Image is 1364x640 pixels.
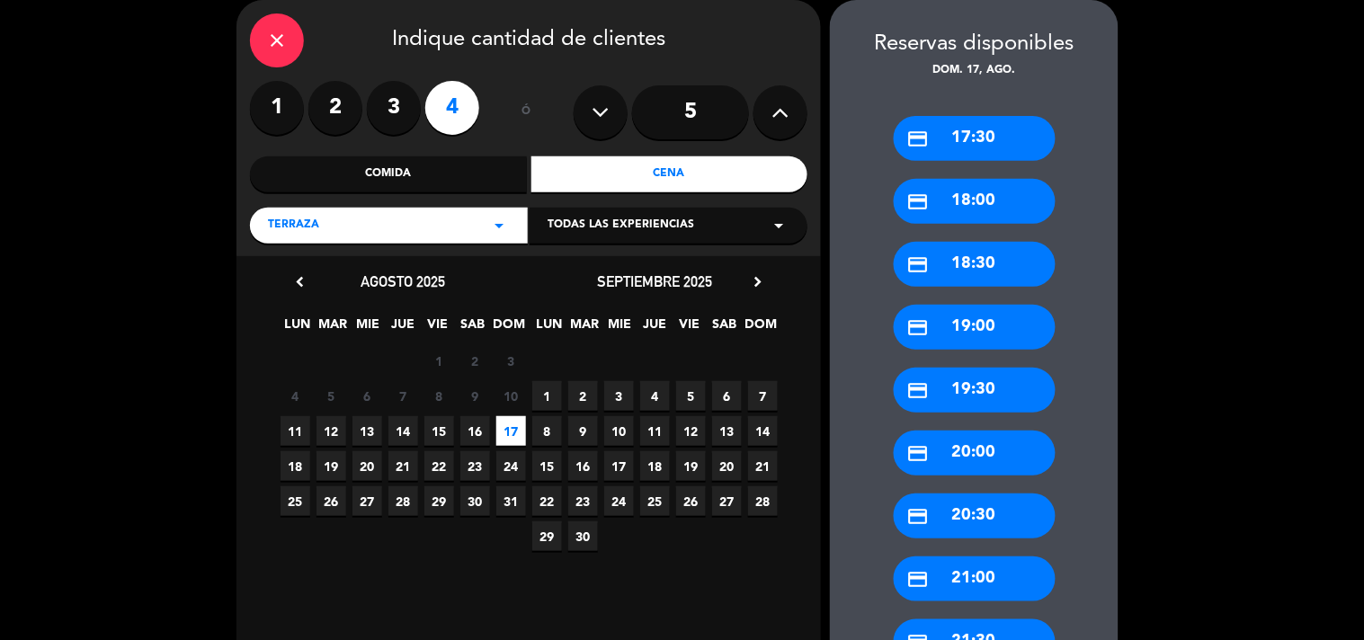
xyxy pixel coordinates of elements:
span: 12 [316,416,346,446]
span: 25 [281,486,310,516]
span: 29 [424,486,454,516]
span: Terraza [268,217,319,235]
div: 18:30 [894,242,1056,287]
span: 8 [532,416,562,446]
span: 7 [388,381,418,411]
label: 1 [250,81,304,135]
span: MAR [318,314,348,343]
span: LUN [283,314,313,343]
span: 2 [568,381,598,411]
span: 11 [640,416,670,446]
span: 24 [496,451,526,481]
span: 3 [604,381,634,411]
span: 9 [460,381,490,411]
span: 8 [424,381,454,411]
div: ó [497,81,556,144]
div: 19:00 [894,305,1056,350]
div: 17:30 [894,116,1056,161]
div: Comida [250,156,527,192]
span: 14 [388,416,418,446]
div: 19:30 [894,368,1056,413]
span: 20 [712,451,742,481]
div: 20:00 [894,431,1056,476]
span: 2 [460,346,490,376]
div: Reservas disponibles [830,27,1119,62]
span: JUE [388,314,418,343]
span: SAB [710,314,740,343]
span: 26 [676,486,706,516]
span: 5 [676,381,706,411]
span: DOM [494,314,523,343]
span: 29 [532,521,562,551]
span: VIE [423,314,453,343]
i: credit_card [907,316,930,339]
span: JUE [640,314,670,343]
span: 19 [316,451,346,481]
span: 18 [281,451,310,481]
span: 14 [748,416,778,446]
span: VIE [675,314,705,343]
span: 15 [532,451,562,481]
span: SAB [459,314,488,343]
i: chevron_left [290,272,309,291]
span: 24 [604,486,634,516]
span: septiembre 2025 [597,272,712,290]
div: dom. 17, ago. [830,62,1119,80]
span: DOM [745,314,775,343]
span: 21 [388,451,418,481]
span: 13 [712,416,742,446]
span: 20 [352,451,382,481]
span: 27 [352,486,382,516]
i: credit_card [907,191,930,213]
span: 26 [316,486,346,516]
span: 28 [388,486,418,516]
span: 30 [568,521,598,551]
span: 30 [460,486,490,516]
div: 20:30 [894,493,1056,538]
span: 1 [424,346,454,376]
span: 16 [568,451,598,481]
span: MAR [570,314,600,343]
span: MIE [605,314,635,343]
i: credit_card [907,128,930,150]
span: 1 [532,381,562,411]
span: 3 [496,346,526,376]
span: 12 [676,416,706,446]
span: 4 [640,381,670,411]
span: 19 [676,451,706,481]
span: 23 [460,451,490,481]
label: 2 [308,81,362,135]
span: 13 [352,416,382,446]
i: credit_card [907,253,930,276]
span: 4 [281,381,310,411]
i: arrow_drop_down [768,215,789,236]
span: 9 [568,416,598,446]
div: 18:00 [894,179,1056,224]
span: agosto 2025 [361,272,445,290]
div: Indique cantidad de clientes [250,13,807,67]
span: LUN [535,314,565,343]
i: credit_card [907,568,930,591]
span: 10 [604,416,634,446]
span: 10 [496,381,526,411]
label: 3 [367,81,421,135]
span: 17 [604,451,634,481]
i: chevron_right [748,272,767,291]
span: 25 [640,486,670,516]
span: 21 [748,451,778,481]
span: 7 [748,381,778,411]
i: credit_card [907,442,930,465]
span: 28 [748,486,778,516]
i: credit_card [907,505,930,528]
span: 18 [640,451,670,481]
label: 4 [425,81,479,135]
span: 31 [496,486,526,516]
span: 22 [532,486,562,516]
span: Todas las experiencias [548,217,694,235]
span: 17 [496,416,526,446]
span: 5 [316,381,346,411]
span: 6 [712,381,742,411]
span: 23 [568,486,598,516]
span: 16 [460,416,490,446]
i: close [266,30,288,51]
